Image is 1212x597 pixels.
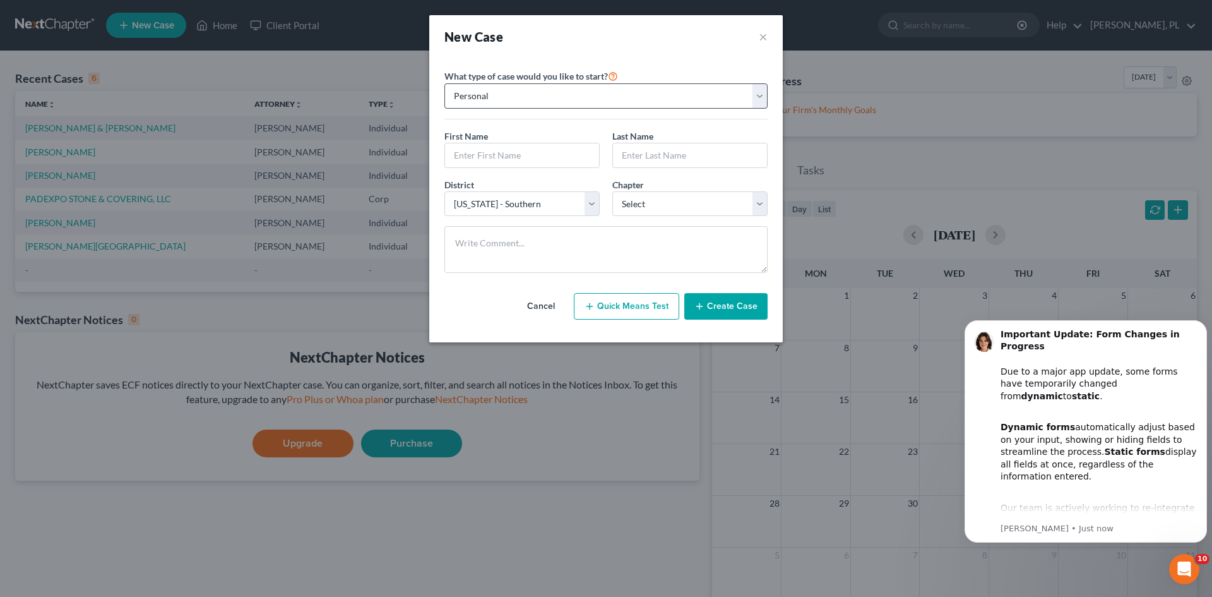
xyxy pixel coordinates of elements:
input: Enter Last Name [613,143,767,167]
button: Create Case [684,293,768,320]
span: First Name [444,131,488,142]
span: 10 [1195,554,1209,564]
strong: New Case [444,29,503,44]
button: Quick Means Test [574,293,679,320]
iframe: Intercom notifications message [959,309,1212,550]
iframe: Intercom live chat [1169,554,1199,584]
label: What type of case would you like to start? [444,68,618,83]
span: District [444,179,474,190]
div: Our team is actively working to re-integrate dynamic functionality and expects to have it restore... [41,181,238,267]
span: Last Name [612,131,653,142]
p: Message from Emma, sent Just now [41,214,238,226]
button: × [759,28,768,45]
button: Cancel [513,294,569,319]
input: Enter First Name [445,143,599,167]
span: Chapter [612,179,644,190]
